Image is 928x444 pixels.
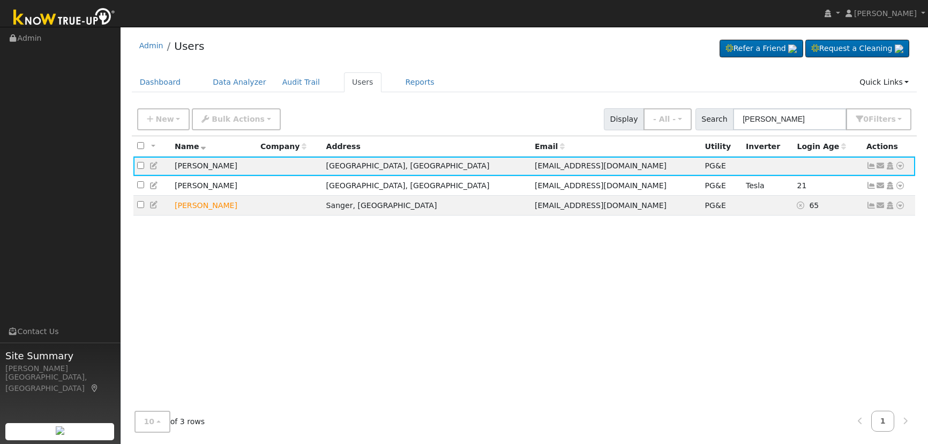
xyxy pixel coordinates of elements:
[8,6,121,30] img: Know True-Up
[854,9,917,18] span: [PERSON_NAME]
[535,142,565,151] span: Email
[323,157,531,176] td: [GEOGRAPHIC_DATA], [GEOGRAPHIC_DATA]
[733,108,847,130] input: Search
[175,142,206,151] span: Name
[535,161,667,170] span: [EMAIL_ADDRESS][DOMAIN_NAME]
[149,201,159,209] a: Edit User
[171,157,257,176] td: [PERSON_NAME]
[705,161,726,170] span: PG&E
[134,411,205,433] span: of 3 rows
[809,201,819,210] span: 06/25/2025 1:53:58 PM
[866,181,876,190] a: Show Graph
[323,176,531,196] td: [GEOGRAPHIC_DATA], [GEOGRAPHIC_DATA]
[695,108,734,130] span: Search
[139,41,163,50] a: Admin
[212,115,265,123] span: Bulk Actions
[705,141,738,152] div: Utility
[149,161,159,170] a: Edit User
[885,181,895,190] a: Login As
[260,142,306,151] span: Company name
[535,201,667,210] span: [EMAIL_ADDRESS][DOMAIN_NAME]
[876,160,886,172] a: suzzieebazuik@gmail.com
[797,181,806,190] span: 08/08/2025 1:26:01 PM
[885,201,895,210] a: Login As
[155,115,174,123] span: New
[5,363,115,374] div: [PERSON_NAME]
[720,40,803,58] a: Refer a Friend
[5,372,115,394] div: [GEOGRAPHIC_DATA], [GEOGRAPHIC_DATA]
[205,72,274,92] a: Data Analyzer
[174,40,204,53] a: Users
[171,176,257,196] td: [PERSON_NAME]
[797,142,846,151] span: Days since last login
[895,160,905,172] a: Other actions
[895,45,903,53] img: retrieve
[604,108,644,130] span: Display
[5,349,115,363] span: Site Summary
[171,196,257,216] td: Lead
[132,72,189,92] a: Dashboard
[323,196,531,216] td: Sanger, [GEOGRAPHIC_DATA]
[746,141,789,152] div: Inverter
[871,411,895,432] a: 1
[895,180,905,191] a: Other actions
[274,72,328,92] a: Audit Trail
[149,181,159,190] a: Edit User
[144,417,155,426] span: 10
[192,108,280,130] button: Bulk Actions
[876,180,886,191] a: premopop16@gmail.com
[876,200,886,211] a: jeffshahbazian@gmail.com
[134,411,170,433] button: 10
[797,201,809,210] a: No login access
[137,108,190,130] button: New
[866,141,911,152] div: Actions
[851,72,917,92] a: Quick Links
[866,161,876,170] a: Show Graph
[344,72,381,92] a: Users
[326,141,527,152] div: Address
[885,161,895,170] a: Login As
[535,181,667,190] span: [EMAIL_ADDRESS][DOMAIN_NAME]
[869,115,896,123] span: Filter
[56,426,64,435] img: retrieve
[643,108,692,130] button: - All -
[788,45,797,53] img: retrieve
[90,384,100,393] a: Map
[746,181,765,190] span: Tesla
[398,72,443,92] a: Reports
[895,200,905,211] a: Other actions
[705,201,726,210] span: PG&E
[805,40,909,58] a: Request a Cleaning
[891,115,895,123] span: s
[846,108,911,130] button: 0Filters
[866,201,876,210] a: Show Graph
[705,181,726,190] span: PG&E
